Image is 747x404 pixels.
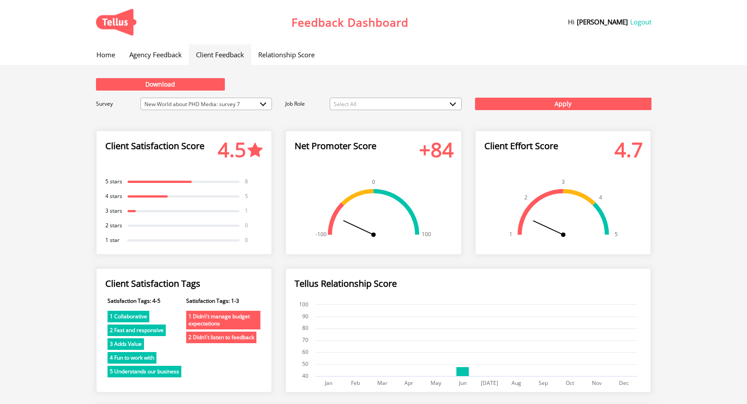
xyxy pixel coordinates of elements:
[377,379,387,387] text: Mar
[511,379,521,387] text: Aug
[475,17,651,26] div: Hi
[108,311,149,322] div: 1 Collaborative
[122,44,189,65] a: Agency Feedback
[295,140,452,152] div: Net Promoter Score
[186,297,239,305] div: Satisfaction Tags: 1-3
[592,379,602,387] text: Nov
[108,338,144,350] div: 3 Adds Value
[218,136,264,163] div: 4.5
[186,311,260,329] div: 1 Didn\'t manage budget expectations
[89,44,122,65] a: Home
[351,379,360,387] text: Feb
[599,194,602,201] text: 4
[245,193,254,200] span: 5
[577,17,628,26] strong: [PERSON_NAME]
[186,332,256,343] div: 2 Didn\'t listen to feedback
[108,366,181,377] div: 5 Understands our business
[509,230,512,238] text: 1
[630,17,651,26] a: Logout
[245,178,254,186] span: 8
[405,379,414,387] text: Apr
[481,379,498,387] text: [DATE]
[141,98,272,111] span: New World about PHD Media: survey 7
[108,325,166,336] div: 2 Fast and responsive
[431,379,442,387] text: May
[475,98,651,110] button: Apply
[105,193,122,200] span: 4 stars
[105,222,122,230] span: 2 stars
[302,336,308,344] text: 70
[614,230,617,238] text: 5
[96,100,140,107] label: Survey
[245,237,254,244] span: 0
[562,178,565,186] text: 3
[459,379,467,387] text: Jun
[105,207,122,215] span: 3 stars
[619,379,629,387] text: Dec
[524,194,527,201] text: 2
[251,44,322,65] a: Relationship Score
[484,140,642,152] div: Client Effort Score
[615,136,643,163] div: 4.7
[302,360,308,368] text: 50
[295,277,642,289] div: Tellus Relationship Score
[96,9,137,36] img: logo.png
[302,324,308,332] text: 80
[105,237,122,244] span: 1 star
[245,222,254,230] span: 0
[566,379,575,387] text: Oct
[105,140,263,152] div: Client Satisfaction Score
[316,230,327,238] text: -100
[96,78,225,91] button: Download
[108,352,156,364] div: 4 Fun to work with
[105,178,122,186] span: 5 stars
[334,100,356,108] span: Select All
[189,44,251,65] a: Client Feedback
[302,348,308,356] text: 60
[245,207,254,215] span: 1
[302,372,308,380] text: 40
[422,230,431,238] text: 100
[246,142,264,159] img: star-red.svg
[419,136,454,163] div: +84
[324,379,332,387] text: Jan
[372,178,375,186] text: 0
[299,301,308,308] text: 100
[539,379,548,387] text: Sep
[140,98,272,110] span: New World about PHD Media: survey 7
[105,277,263,289] div: Client Satisfaction Tags
[238,15,462,30] h1: Feedback Dashboard
[302,313,308,320] text: 90
[108,297,160,305] div: Satisfaction Tags: 4-5
[285,100,330,107] label: Job Role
